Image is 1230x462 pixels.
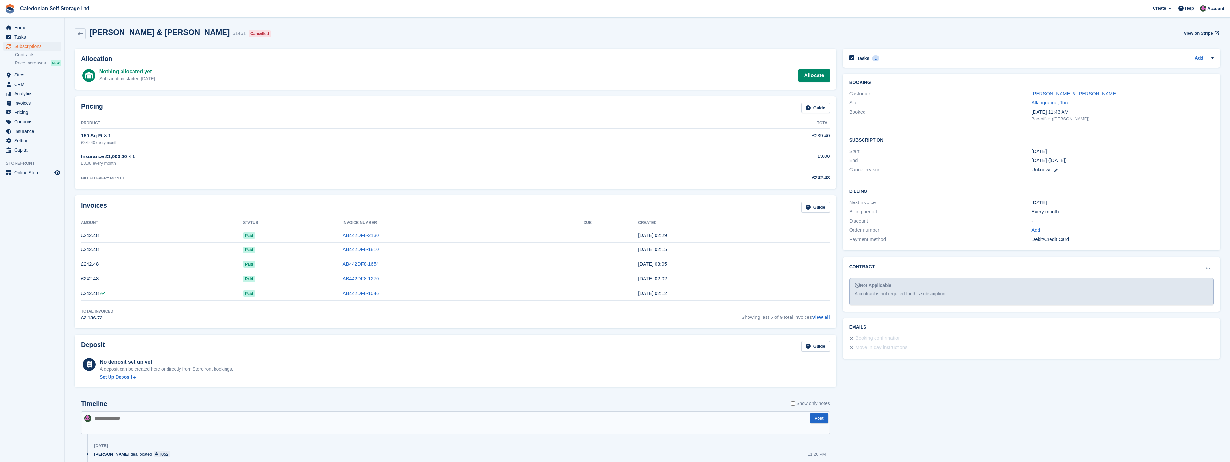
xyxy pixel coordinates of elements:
[646,174,830,181] div: £242.48
[81,175,646,181] div: BILLED EVERY MONTH
[646,149,830,170] td: £3.08
[99,68,155,75] div: Nothing allocated yet
[1031,148,1047,155] time: 2024-12-01 01:00:00 UTC
[243,247,255,253] span: Paid
[94,451,173,457] div: deallocated
[232,30,246,37] div: 61461
[638,276,667,281] time: 2025-05-01 01:02:45 UTC
[801,103,830,113] a: Guide
[849,208,1032,215] div: Billing period
[15,52,61,58] a: Contracts
[1031,226,1040,234] a: Add
[249,30,271,37] div: Cancelled
[243,290,255,297] span: Paid
[14,127,53,136] span: Insurance
[1031,217,1214,225] div: -
[17,3,92,14] a: Caledonian Self Storage Ltd
[801,341,830,352] a: Guide
[100,366,233,373] p: A deposit can be created here or directly from Storefront bookings.
[849,90,1032,98] div: Customer
[81,103,103,113] h2: Pricing
[243,218,342,228] th: Status
[791,400,795,407] input: Show only notes
[343,276,379,281] a: AB442DF8-1270
[243,261,255,268] span: Paid
[3,80,61,89] a: menu
[81,218,243,228] th: Amount
[1031,100,1071,105] a: Allangrange, Tore.
[849,226,1032,234] div: Order number
[1031,157,1067,163] span: [DATE] ([DATE])
[100,358,233,366] div: No deposit set up yet
[159,451,168,457] div: T052
[94,451,129,457] span: [PERSON_NAME]
[81,257,243,271] td: £242.48
[1031,116,1214,122] div: Backoffice ([PERSON_NAME])
[1031,236,1214,243] div: Debit/Credit Card
[810,413,828,424] button: Post
[849,109,1032,122] div: Booked
[791,400,830,407] label: Show only notes
[81,160,646,167] div: £3.08 every month
[343,247,379,252] a: AB442DF8-1810
[855,334,901,342] div: Booking confirmation
[14,168,53,177] span: Online Store
[855,344,908,352] div: Move in day instructions
[81,118,646,129] th: Product
[1031,91,1117,96] a: [PERSON_NAME] & [PERSON_NAME]
[99,75,155,82] div: Subscription started [DATE]
[3,89,61,98] a: menu
[3,168,61,177] a: menu
[53,169,61,177] a: Preview store
[154,451,170,457] a: T052
[100,374,132,381] div: Set Up Deposit
[343,290,379,296] a: AB442DF8-1046
[15,59,61,66] a: Price increases NEW
[3,145,61,155] a: menu
[81,132,646,140] div: 150 Sq Ft × 1
[1200,5,1206,12] img: Lois Holling
[812,314,830,320] a: View all
[638,218,830,228] th: Created
[3,32,61,41] a: menu
[81,228,243,243] td: £242.48
[51,60,61,66] div: NEW
[849,148,1032,155] div: Start
[849,136,1214,143] h2: Subscription
[855,282,1208,289] div: Not Applicable
[3,108,61,117] a: menu
[81,271,243,286] td: £242.48
[3,117,61,126] a: menu
[81,286,243,301] td: £242.48
[801,202,830,213] a: Guide
[1195,55,1203,62] a: Add
[81,314,113,322] div: £2,136.72
[638,247,667,252] time: 2025-07-01 01:15:36 UTC
[81,400,107,408] h2: Timeline
[798,69,830,82] a: Allocate
[638,232,667,238] time: 2025-08-01 01:29:40 UTC
[849,157,1032,164] div: End
[14,23,53,32] span: Home
[1207,6,1224,12] span: Account
[638,261,667,267] time: 2025-06-01 02:05:52 UTC
[584,218,638,228] th: Due
[855,290,1208,297] div: A contract is not required for this subscription.
[646,118,830,129] th: Total
[1184,30,1213,37] span: View on Stripe
[81,153,646,160] div: Insurance £1,000.00 × 1
[81,242,243,257] td: £242.48
[849,199,1032,206] div: Next invoice
[81,140,646,145] div: £239.40 every month
[14,80,53,89] span: CRM
[81,341,105,352] h2: Deposit
[89,28,230,37] h2: [PERSON_NAME] & [PERSON_NAME]
[1031,199,1214,206] div: [DATE]
[14,108,53,117] span: Pricing
[3,70,61,79] a: menu
[81,202,107,213] h2: Invoices
[849,263,875,270] h2: Contract
[14,32,53,41] span: Tasks
[849,99,1032,107] div: Site
[94,443,108,448] div: [DATE]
